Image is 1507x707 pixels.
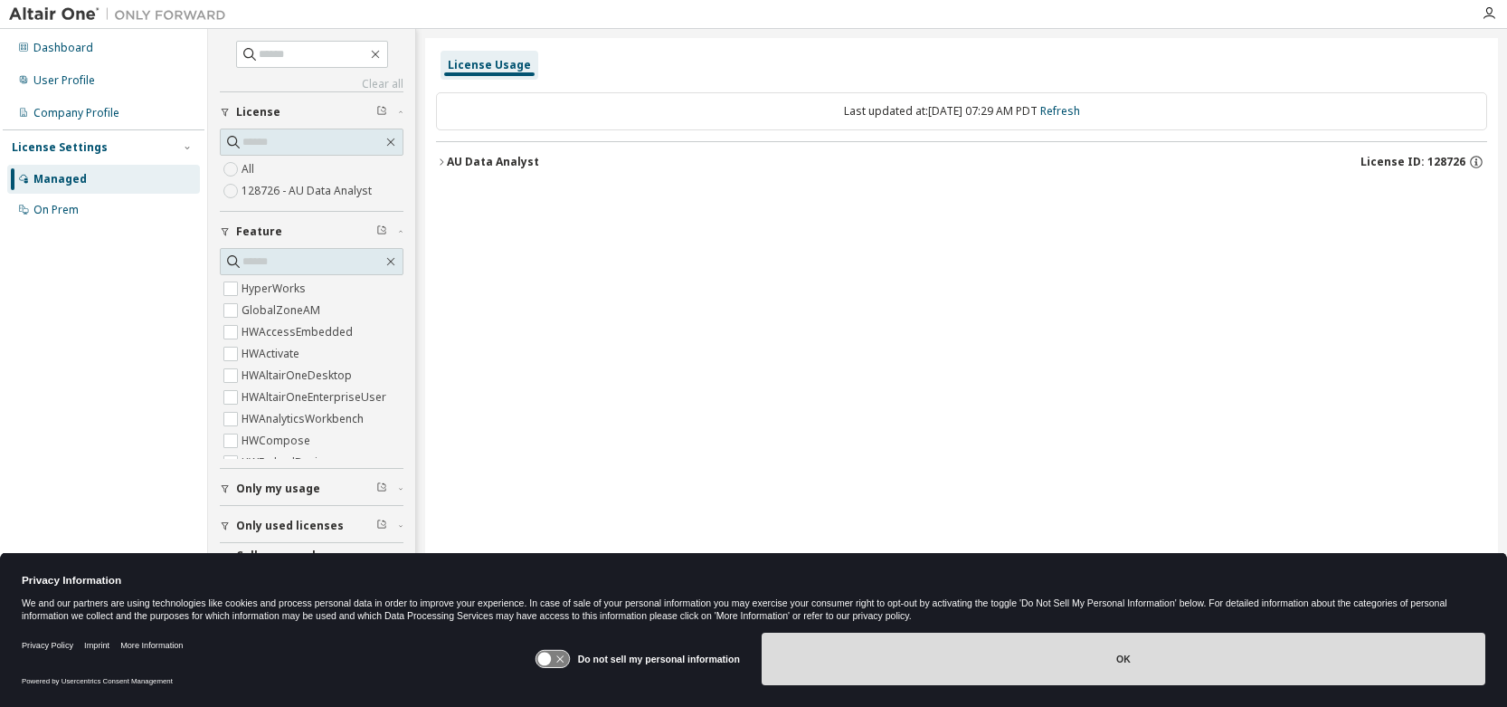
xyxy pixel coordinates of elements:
[376,225,387,239] span: Clear filter
[33,73,95,88] div: User Profile
[236,549,376,578] span: Collapse on share string
[236,105,280,119] span: License
[33,203,79,217] div: On Prem
[236,519,344,533] span: Only used licenses
[220,92,403,132] button: License
[376,482,387,496] span: Clear filter
[242,180,375,202] label: 128726 - AU Data Analyst
[242,343,303,365] label: HWActivate
[33,41,93,55] div: Dashboard
[1040,103,1080,119] a: Refresh
[33,172,87,186] div: Managed
[242,430,314,452] label: HWCompose
[436,92,1487,130] div: Last updated at: [DATE] 07:29 AM PDT
[1360,155,1465,169] span: License ID: 128726
[12,140,108,155] div: License Settings
[436,142,1487,182] button: AU Data AnalystLicense ID: 128726
[242,321,356,343] label: HWAccessEmbedded
[242,278,309,300] label: HyperWorks
[242,365,355,387] label: HWAltairOneDesktop
[242,387,390,408] label: HWAltairOneEnterpriseUser
[33,106,119,120] div: Company Profile
[376,105,387,119] span: Clear filter
[242,300,324,321] label: GlobalZoneAM
[242,452,327,473] label: HWEmbedBasic
[242,408,367,430] label: HWAnalyticsWorkbench
[220,469,403,509] button: Only my usage
[220,506,403,546] button: Only used licenses
[236,225,282,239] span: Feature
[220,77,403,91] a: Clear all
[236,482,320,496] span: Only my usage
[447,155,539,169] div: AU Data Analyst
[376,519,387,533] span: Clear filter
[220,212,403,252] button: Feature
[448,58,531,72] div: License Usage
[9,5,235,24] img: Altair One
[242,158,258,180] label: All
